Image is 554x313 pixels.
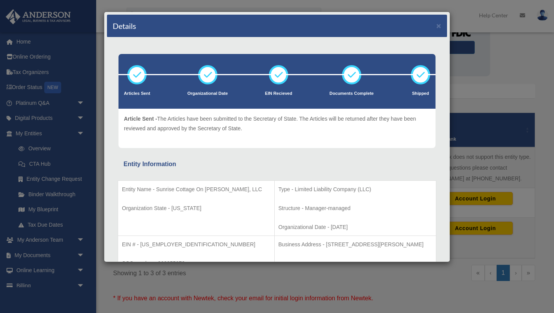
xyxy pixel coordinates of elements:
p: The Articles have been submitted to the Secretary of State. The Articles will be returned after t... [124,114,430,133]
p: Type - Limited Liability Company (LLC) [279,185,432,194]
p: Organization State - [US_STATE] [122,204,270,213]
span: Article Sent - [124,116,157,122]
p: EIN Recieved [265,90,292,98]
div: Entity Information [123,159,431,170]
p: Organizational Date - [DATE] [279,222,432,232]
p: Documents Complete [329,90,374,98]
p: Structure - Manager-managed [279,204,432,213]
p: EIN # - [US_EMPLOYER_IDENTIFICATION_NUMBER] [122,240,270,249]
p: SOS number - 803255273 [122,259,270,268]
p: Entity Name - Sunrise Cottage On [PERSON_NAME], LLC [122,185,270,194]
h4: Details [113,20,136,31]
p: Business Address - [STREET_ADDRESS][PERSON_NAME] [279,240,432,249]
button: × [436,22,441,30]
p: Organizational Date [187,90,228,98]
p: Shipped [411,90,430,98]
p: Articles Sent [124,90,150,98]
